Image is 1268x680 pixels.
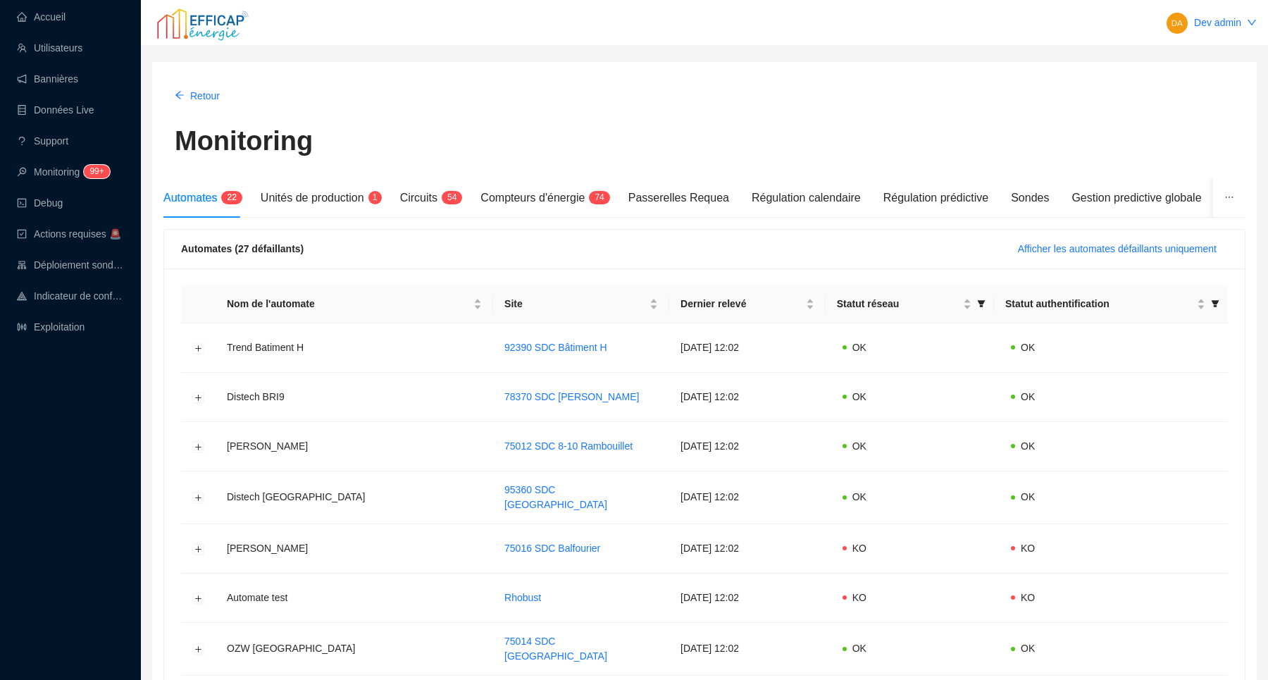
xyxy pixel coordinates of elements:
[17,259,124,271] a: clusterDéploiement sondes
[193,392,204,403] button: Développer la ligne
[1011,190,1049,206] div: Sondes
[852,391,866,402] span: OK
[504,342,607,353] a: 92390 SDC Bâtiment H
[504,484,607,510] a: 95360 SDC [GEOGRAPHIC_DATA]
[504,391,639,402] a: 78370 SDC [PERSON_NAME]
[1021,643,1035,654] span: OK
[17,166,106,178] a: monitorMonitoring99+
[17,11,66,23] a: homeAccueil
[977,299,986,308] span: filter
[216,285,493,323] th: Nom de l'automate
[181,243,304,254] span: Automates (27 défaillants)
[84,165,109,178] sup: 151
[1194,17,1241,28] a: Dev admin
[883,190,988,206] div: Régulation prédictive
[504,636,607,662] a: 75014 SDC [GEOGRAPHIC_DATA]
[452,192,457,202] span: 4
[1167,13,1188,34] img: 21a1b9dc26c3388413a7383f0df45f3c
[504,592,541,603] a: Rhobust
[852,592,866,603] span: KO
[17,321,85,333] a: slidersExploitation
[193,644,204,655] button: Développer la ligne
[400,192,437,204] span: Circuits
[1208,294,1222,314] span: filter
[227,592,287,603] span: Automate test
[1018,242,1217,256] span: Afficher les automates défaillants uniquement
[447,192,452,202] span: 5
[17,290,124,302] a: heat-mapIndicateur de confort
[227,491,365,502] span: Distech [GEOGRAPHIC_DATA]
[994,285,1228,323] th: Statut authentification
[34,228,121,240] span: Actions requises 🚨
[442,191,462,204] sup: 54
[1213,178,1245,218] button: ellipsis
[193,441,204,452] button: Développer la ligne
[504,440,633,452] a: 75012 SDC 8-10 Rambouillet
[852,491,866,502] span: OK
[669,471,826,524] td: [DATE] 12:02
[1021,440,1035,452] span: OK
[669,285,826,323] th: Dernier relevé
[1211,299,1219,308] span: filter
[17,229,27,239] span: check-square
[1021,391,1035,402] span: OK
[17,42,82,54] a: teamUtilisateurs
[599,192,604,202] span: 4
[221,191,242,204] sup: 22
[480,192,585,204] span: Compteurs d'énergie
[589,191,609,204] sup: 74
[190,89,220,104] span: Retour
[227,342,304,353] span: Trend Batiment H
[1007,237,1228,260] button: Afficher les automates défaillants uniquement
[17,104,94,116] a: databaseDonnées Live
[852,543,866,554] span: KO
[368,191,382,204] sup: 1
[1021,491,1035,502] span: OK
[852,440,866,452] span: OK
[837,297,960,311] span: Statut réseau
[974,294,988,314] span: filter
[752,190,861,206] div: Régulation calendaire
[17,73,78,85] a: notificationBannières
[669,422,826,471] td: [DATE] 12:02
[227,192,232,202] span: 2
[852,643,866,654] span: OK
[227,440,308,452] span: [PERSON_NAME]
[1224,192,1234,202] span: ellipsis
[373,192,378,202] span: 1
[193,493,204,504] button: Développer la ligne
[227,643,355,654] span: OZW [GEOGRAPHIC_DATA]
[1005,297,1194,311] span: Statut authentification
[163,192,217,204] span: Automates
[1155,11,1268,34] button: Dev admin
[669,524,826,574] td: [DATE] 12:02
[193,593,204,604] button: Développer la ligne
[227,543,308,554] span: [PERSON_NAME]
[504,297,647,311] span: Site
[17,135,68,147] a: questionSupport
[493,285,669,323] th: Site
[193,543,204,555] button: Développer la ligne
[227,391,285,402] span: Distech BRI9
[1071,190,1201,206] div: Gestion predictive globale
[1247,18,1257,27] span: down
[669,323,826,373] td: [DATE] 12:02
[504,543,600,554] a: 75016 SDC Balfourier
[628,192,729,204] span: Passerelles Requea
[852,342,866,353] span: OK
[669,623,826,676] td: [DATE] 12:02
[175,90,185,100] span: arrow-left
[1021,342,1035,353] span: OK
[232,192,237,202] span: 2
[1021,592,1035,603] span: KO
[826,285,994,323] th: Statut réseau
[17,197,63,209] a: codeDebug
[193,342,204,354] button: Développer la ligne
[595,192,599,202] span: 7
[227,297,471,311] span: Nom de l'automate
